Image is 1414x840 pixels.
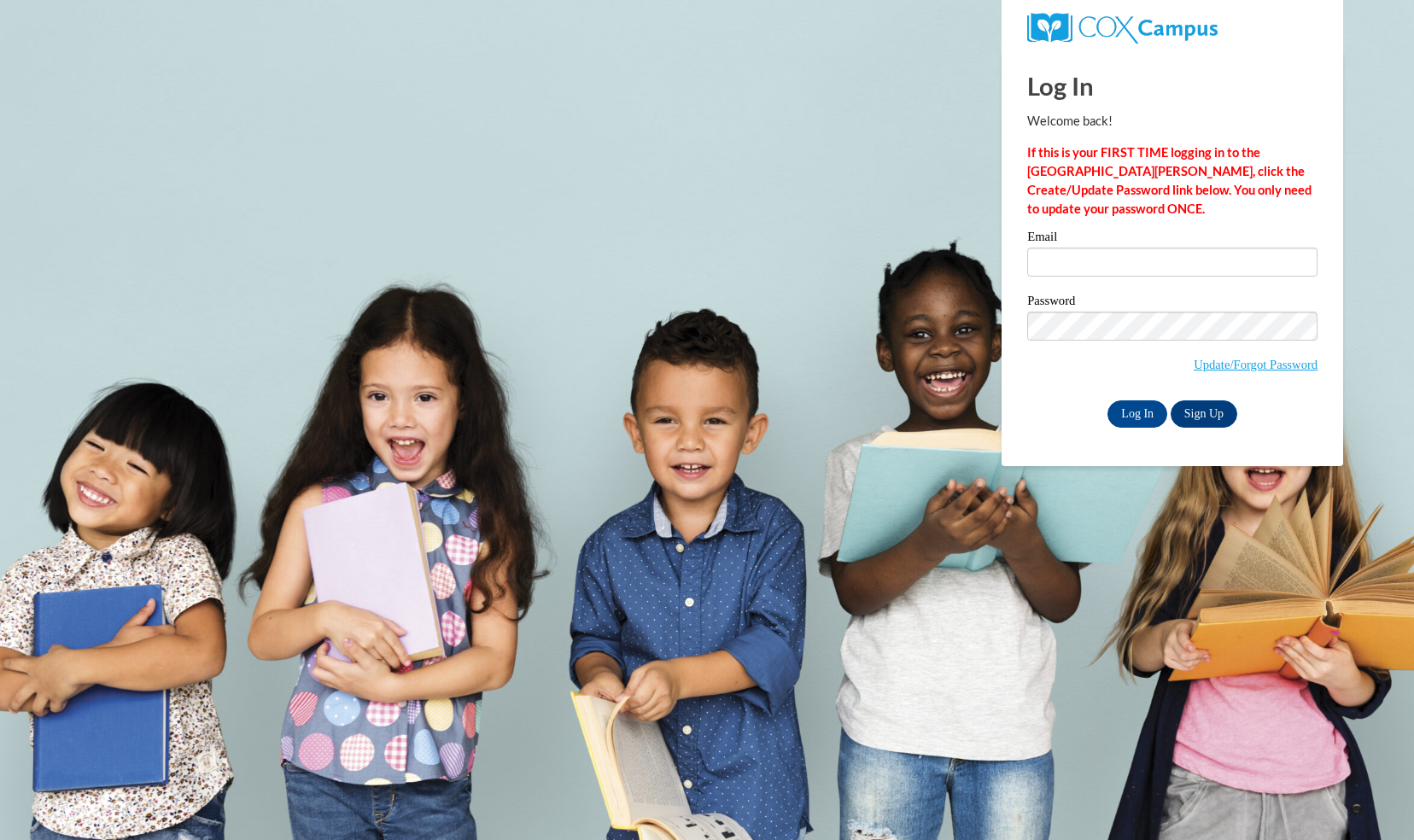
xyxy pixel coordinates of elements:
[1027,145,1312,216] strong: If this is your FIRST TIME logging in to the [GEOGRAPHIC_DATA][PERSON_NAME], click the Create/Upd...
[1171,400,1237,428] a: Sign Up
[1027,230,1318,248] label: Email
[1027,68,1318,103] h1: Log In
[1027,20,1218,34] a: COX Campus
[1027,13,1218,44] img: COX Campus
[1107,400,1167,428] input: Log In
[1027,295,1318,312] label: Password
[1027,112,1318,131] p: Welcome back!
[1194,358,1318,371] a: Update/Forgot Password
